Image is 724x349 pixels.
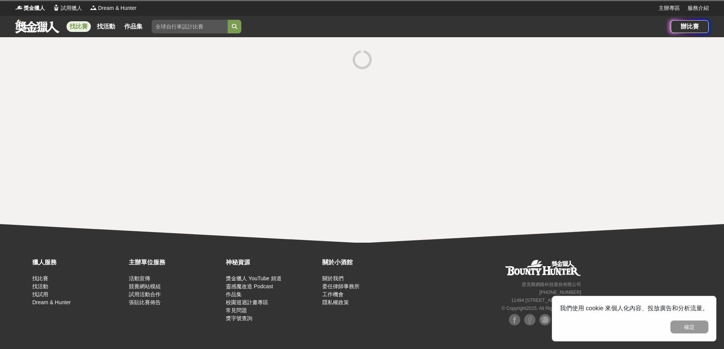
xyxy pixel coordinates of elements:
[90,4,97,11] img: Logo
[671,20,709,33] a: 辦比賽
[511,298,581,303] small: 11494 [STREET_ADDRESS] 3 樓
[539,290,581,295] small: [PHONE_NUMBER]
[322,283,360,289] a: 委任律師事務所
[24,4,45,12] span: 獎金獵人
[32,258,125,267] div: 獵人服務
[152,20,228,33] input: 全球自行車設計比賽
[129,291,161,297] a: 試用活動合作
[226,315,252,321] a: 獎字號查詢
[502,306,581,311] small: © Copyright 2025 . All Rights Reserved.
[524,314,535,325] img: Facebook
[560,305,708,311] span: 我們使用 cookie 來個人化內容、投放廣告和分析流量。
[688,4,709,12] a: 服務介紹
[226,258,318,267] div: 神秘資源
[15,4,45,12] a: Logo獎金獵人
[52,4,82,12] a: Logo試用獵人
[32,283,48,289] a: 找活動
[322,258,415,267] div: 關於小酒館
[67,21,91,32] a: 找比賽
[522,282,581,287] small: 恩克斯網路科技股份有限公司
[121,21,146,32] a: 作品集
[32,275,48,281] a: 找比賽
[226,307,247,313] a: 常見問題
[129,275,150,281] a: 活動宣傳
[322,299,349,305] a: 隱私權政策
[32,299,71,305] a: Dream & Hunter
[226,275,282,281] a: 獎金獵人 YouTube 頻道
[659,4,680,12] a: 主辦專區
[322,275,344,281] a: 關於我們
[129,283,161,289] a: 競賽網站模組
[226,299,268,305] a: 校園巡迴計畫專區
[129,299,161,305] a: 張貼比賽佈告
[670,321,708,333] button: 確定
[509,314,520,325] img: Facebook
[98,4,136,12] span: Dream & Hunter
[94,21,118,32] a: 找活動
[322,291,344,297] a: 工作機會
[32,291,48,297] a: 找試用
[129,258,222,267] div: 主辦單位服務
[226,283,273,289] a: 靈感魔改造 Podcast
[90,4,136,12] a: LogoDream & Hunter
[539,314,551,325] img: Plurk
[15,4,23,11] img: Logo
[61,4,82,12] span: 試用獵人
[52,4,60,11] img: Logo
[226,291,242,297] a: 作品集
